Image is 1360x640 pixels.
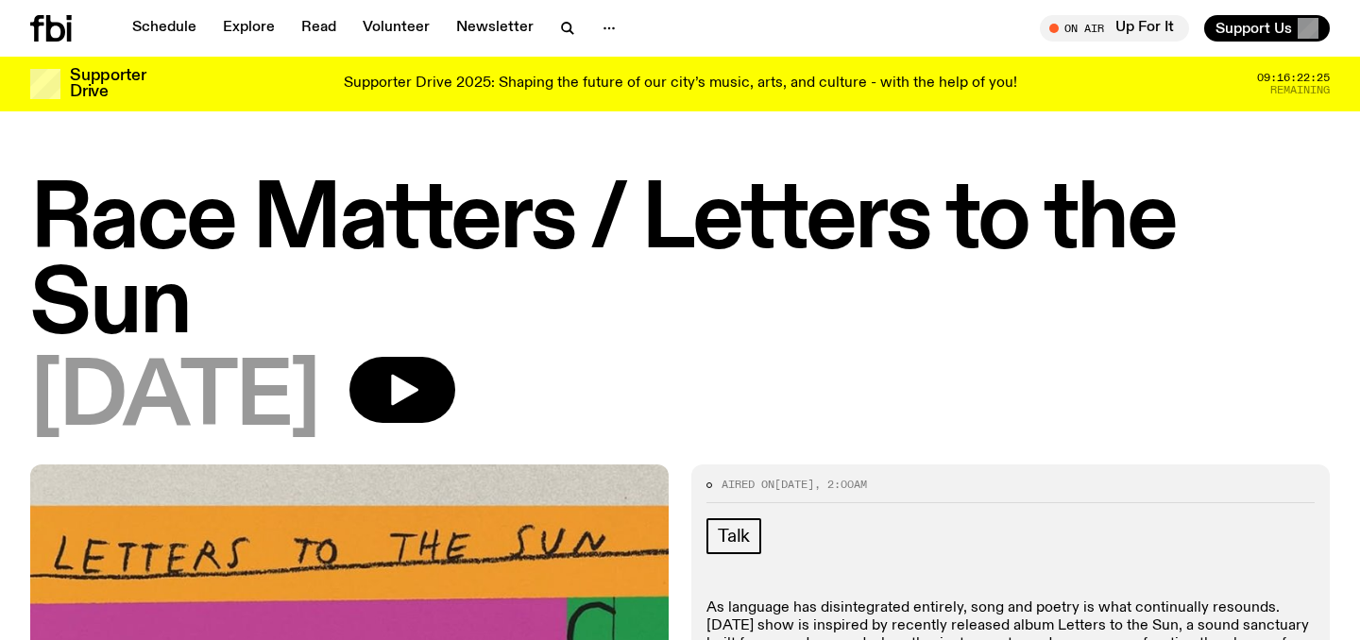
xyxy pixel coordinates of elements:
a: Schedule [121,15,208,42]
span: Remaining [1270,85,1330,95]
span: 09:16:22:25 [1257,73,1330,83]
a: Talk [706,518,761,554]
a: Explore [212,15,286,42]
a: Volunteer [351,15,441,42]
span: [DATE] [30,357,319,442]
a: Newsletter [445,15,545,42]
span: Aired on [722,477,774,492]
button: On AirUp For It [1040,15,1189,42]
span: Support Us [1215,20,1292,37]
h3: Supporter Drive [70,68,145,100]
a: Read [290,15,348,42]
h1: Race Matters / Letters to the Sun [30,179,1330,349]
span: , 2:00am [814,477,867,492]
span: Talk [718,526,750,547]
span: [DATE] [774,477,814,492]
button: Support Us [1204,15,1330,42]
p: Supporter Drive 2025: Shaping the future of our city’s music, arts, and culture - with the help o... [344,76,1017,93]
